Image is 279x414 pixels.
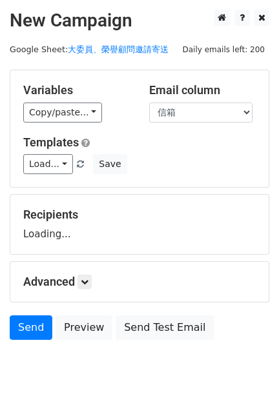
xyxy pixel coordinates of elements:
[10,315,52,340] a: Send
[178,43,269,57] span: Daily emails left: 200
[23,83,130,97] h5: Variables
[23,275,256,289] h5: Advanced
[10,10,269,32] h2: New Campaign
[68,44,169,54] a: 大委員、榮譽顧問邀請寄送
[149,83,256,97] h5: Email column
[23,135,79,149] a: Templates
[178,44,269,54] a: Daily emails left: 200
[10,44,169,54] small: Google Sheet:
[23,208,256,222] h5: Recipients
[93,154,127,174] button: Save
[56,315,112,340] a: Preview
[23,154,73,174] a: Load...
[116,315,214,340] a: Send Test Email
[23,208,256,241] div: Loading...
[23,103,102,123] a: Copy/paste...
